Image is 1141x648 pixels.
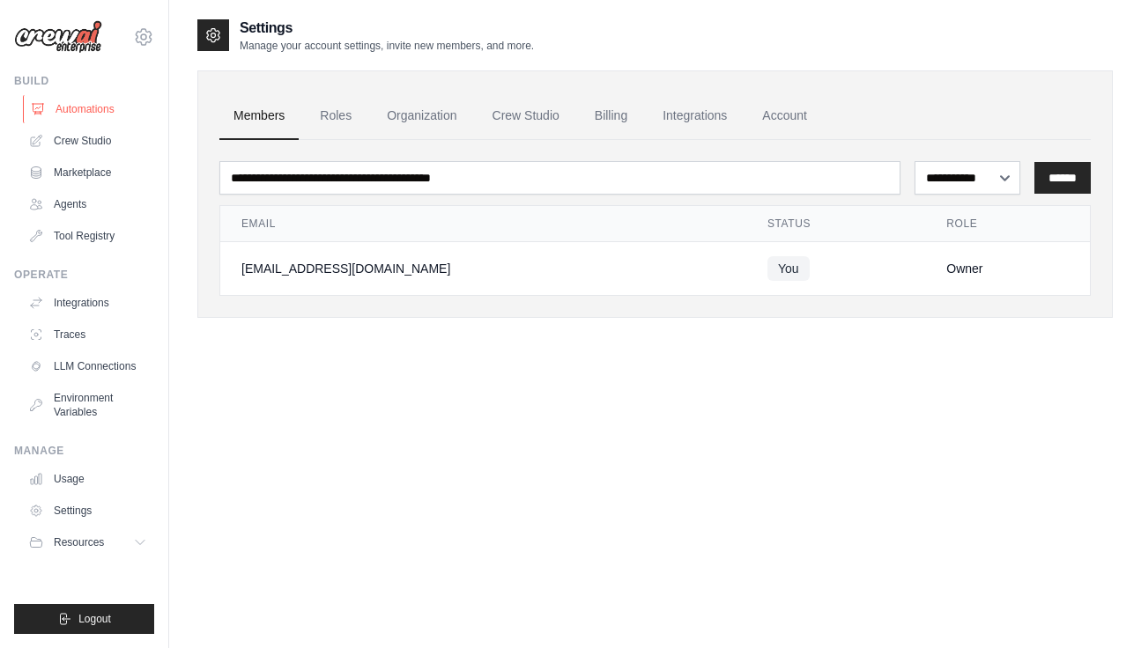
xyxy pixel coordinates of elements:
a: Traces [21,320,154,349]
a: Roles [306,92,366,140]
div: [EMAIL_ADDRESS][DOMAIN_NAME] [241,260,725,277]
a: Settings [21,497,154,525]
th: Email [220,206,746,242]
a: Crew Studio [478,92,574,140]
button: Logout [14,604,154,634]
a: Usage [21,465,154,493]
a: Agents [21,190,154,218]
div: Build [14,74,154,88]
a: Crew Studio [21,127,154,155]
span: Resources [54,535,104,549]
img: Logo [14,20,102,54]
a: Organization [373,92,470,140]
span: Logout [78,612,111,626]
a: Environment Variables [21,384,154,426]
a: Account [748,92,821,140]
a: Marketplace [21,158,154,187]
div: Operate [14,268,154,282]
a: LLM Connections [21,352,154,380]
a: Billing [581,92,641,140]
a: Tool Registry [21,222,154,250]
a: Members [219,92,299,140]
div: Manage [14,444,154,458]
span: You [767,256,810,281]
th: Role [925,206,1090,242]
button: Resources [21,528,154,556]
a: Integrations [21,289,154,317]
th: Status [746,206,925,242]
a: Automations [23,95,156,123]
div: Owner [946,260,1069,277]
h2: Settings [240,18,534,39]
p: Manage your account settings, invite new members, and more. [240,39,534,53]
a: Integrations [648,92,741,140]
